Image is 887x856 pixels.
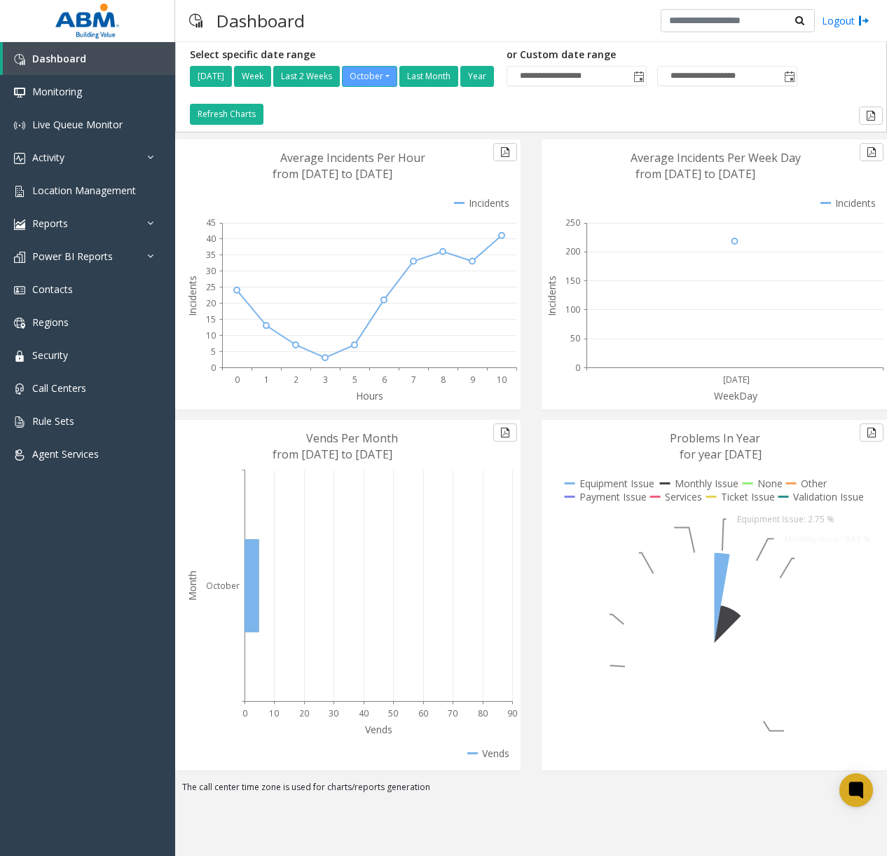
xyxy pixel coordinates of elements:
[411,374,416,386] text: 7
[323,374,328,386] text: 3
[670,430,760,446] text: Problems In Year
[273,66,340,87] button: Last 2 Weeks
[14,285,25,296] img: 'icon'
[32,414,74,428] span: Rule Sets
[493,143,517,161] button: Export to pdf
[785,533,871,545] text: Monthly Issue: 9.63 %
[478,707,488,719] text: 80
[493,423,517,442] button: Export to pdf
[211,361,216,373] text: 0
[32,52,86,65] span: Dashboard
[14,120,25,131] img: 'icon'
[190,104,263,125] button: Refresh Charts
[342,66,397,87] button: October
[14,383,25,395] img: 'icon'
[32,151,64,164] span: Activity
[32,315,69,329] span: Regions
[234,66,271,87] button: Week
[14,351,25,362] img: 'icon'
[14,318,25,329] img: 'icon'
[365,723,392,736] text: Vends
[14,87,25,98] img: 'icon'
[206,249,216,261] text: 35
[14,252,25,263] img: 'icon'
[680,447,762,462] text: for year [DATE]
[209,4,312,38] h3: Dashboard
[299,707,309,719] text: 20
[507,49,797,61] h5: or Custom date range
[399,66,458,87] button: Last Month
[631,150,801,165] text: Average Incidents Per Week Day
[14,54,25,65] img: 'icon'
[545,276,558,316] text: Incidents
[190,49,496,61] h5: Select specific date range
[737,513,834,525] text: Equipment Issue: 2.75 %
[294,374,298,386] text: 2
[723,374,750,386] text: [DATE]
[235,374,240,386] text: 0
[822,13,869,28] a: Logout
[352,374,357,386] text: 5
[206,579,240,591] text: October
[264,374,269,386] text: 1
[206,297,216,309] text: 20
[470,374,475,386] text: 9
[306,430,398,446] text: Vends Per Month
[565,304,580,315] text: 100
[635,166,755,182] text: from [DATE] to [DATE]
[565,274,580,286] text: 150
[32,85,82,98] span: Monitoring
[280,150,425,165] text: Average Incidents Per Hour
[14,219,25,230] img: 'icon'
[631,67,646,86] span: Toggle popup
[418,707,428,719] text: 60
[211,345,216,357] text: 5
[570,332,580,344] text: 50
[860,143,883,161] button: Export to pdf
[32,118,123,131] span: Live Queue Monitor
[242,707,247,719] text: 0
[32,184,136,197] span: Location Management
[206,281,216,293] text: 25
[269,707,279,719] text: 10
[14,153,25,164] img: 'icon'
[575,361,580,373] text: 0
[565,217,580,229] text: 250
[206,217,216,229] text: 45
[206,233,216,245] text: 40
[32,283,73,296] span: Contacts
[382,374,387,386] text: 6
[32,381,86,395] span: Call Centers
[32,348,68,362] span: Security
[714,389,758,402] text: WeekDay
[32,447,99,461] span: Agent Services
[189,4,202,38] img: pageIcon
[206,265,216,277] text: 30
[859,107,883,125] button: Export to pdf
[507,707,517,719] text: 90
[14,186,25,197] img: 'icon'
[781,67,797,86] span: Toggle popup
[32,250,113,263] span: Power BI Reports
[565,245,580,257] text: 200
[14,449,25,461] img: 'icon'
[388,707,398,719] text: 50
[32,217,68,230] span: Reports
[860,423,883,442] button: Export to pdf
[186,276,199,316] text: Incidents
[206,313,216,325] text: 15
[206,329,216,341] text: 10
[356,389,383,402] text: Hours
[329,707,338,719] text: 30
[273,166,392,182] text: from [DATE] to [DATE]
[460,66,494,87] button: Year
[273,447,392,462] text: from [DATE] to [DATE]
[175,781,887,801] div: The call center time zone is used for charts/reports generation
[14,416,25,428] img: 'icon'
[448,707,458,719] text: 70
[186,571,199,601] text: Month
[3,42,175,75] a: Dashboard
[190,66,232,87] button: [DATE]
[441,374,446,386] text: 8
[858,13,869,28] img: logout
